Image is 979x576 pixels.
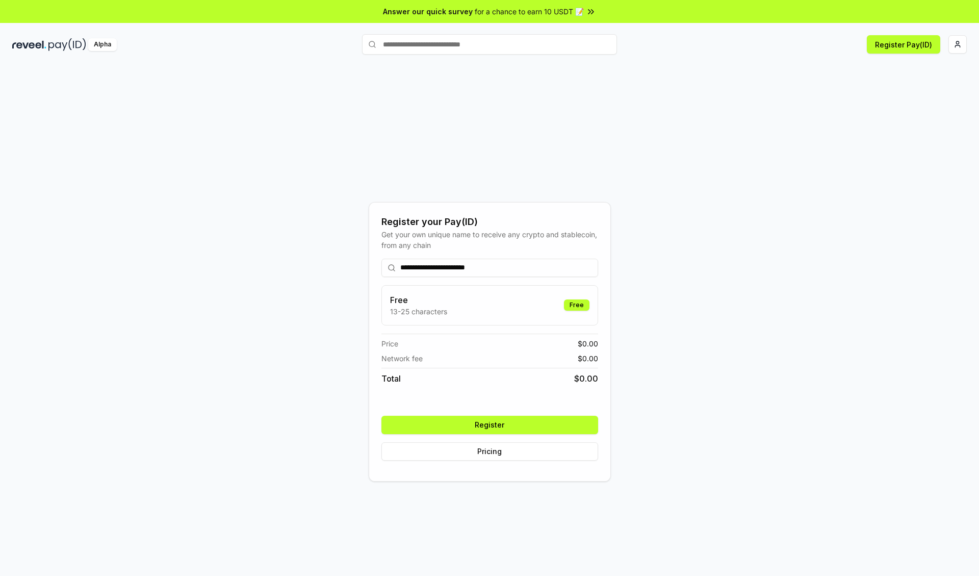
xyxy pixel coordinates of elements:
[390,306,447,317] p: 13-25 characters
[381,372,401,385] span: Total
[381,215,598,229] div: Register your Pay(ID)
[88,38,117,51] div: Alpha
[383,6,473,17] span: Answer our quick survey
[12,38,46,51] img: reveel_dark
[390,294,447,306] h3: Free
[381,338,398,349] span: Price
[381,353,423,364] span: Network fee
[578,353,598,364] span: $ 0.00
[381,416,598,434] button: Register
[475,6,584,17] span: for a chance to earn 10 USDT 📝
[578,338,598,349] span: $ 0.00
[867,35,940,54] button: Register Pay(ID)
[48,38,86,51] img: pay_id
[381,229,598,251] div: Get your own unique name to receive any crypto and stablecoin, from any chain
[574,372,598,385] span: $ 0.00
[381,442,598,461] button: Pricing
[564,299,589,311] div: Free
